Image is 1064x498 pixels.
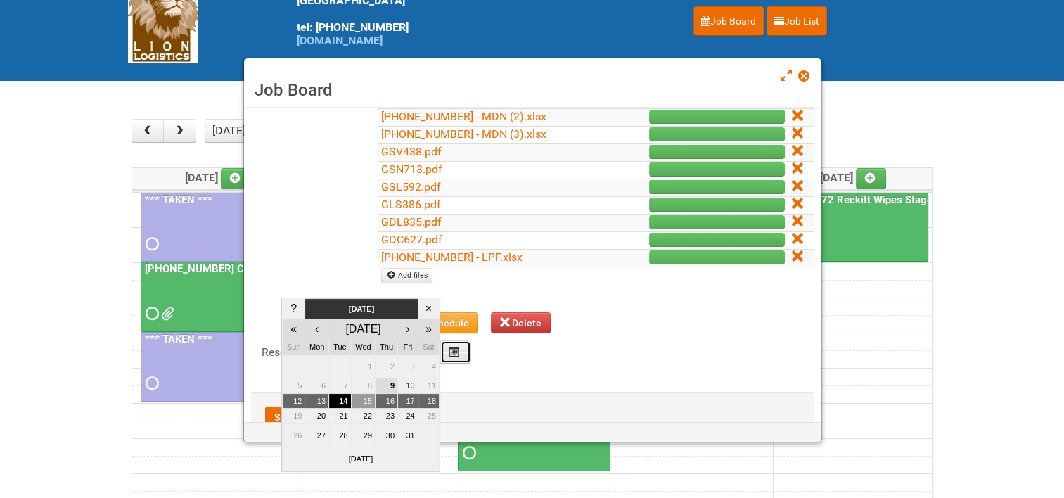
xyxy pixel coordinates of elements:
[820,171,887,184] span: [DATE]
[376,340,398,355] td: Thu
[418,409,439,424] td: 25
[185,171,252,184] span: [DATE]
[418,355,439,378] td: 4
[351,393,375,409] td: 15
[418,340,439,355] td: Sat
[146,239,155,249] span: Requested
[351,378,375,394] td: 8
[329,409,352,424] td: 21
[283,447,440,471] td: [DATE]
[331,321,396,338] div: [DATE]
[776,193,1053,206] a: 25-048772 Reckitt Wipes Stage 4 - blinding/labeling day
[397,378,418,394] td: 10
[381,250,523,264] a: [PHONE_NUMBER] - LPF.xlsx
[491,312,551,333] button: Delete
[161,309,171,319] span: Front Label KRAFT batch 2 (02.26.26) - code AZ05 use 2nd.docx Front Label KRAFT batch 2 (02.26.26...
[381,268,432,283] a: Add files
[297,34,383,47] a: [DOMAIN_NAME]
[376,409,398,424] td: 23
[329,393,352,409] td: 14
[397,393,418,409] td: 17
[381,145,442,158] a: GSV438.pdf
[351,409,375,424] td: 22
[693,6,764,36] a: Job Board
[775,193,928,262] a: 25-048772 Reckitt Wipes Stage 4 - blinding/labeling day
[329,378,352,394] td: 7
[284,321,303,338] div: «
[397,409,418,424] td: 24
[265,407,305,428] button: Save
[305,409,329,424] td: 20
[283,393,305,409] td: 12
[284,300,303,317] div: ?
[420,321,437,338] div: »
[305,393,329,409] td: 13
[420,300,437,317] div: ×
[381,233,442,246] a: GDC627.pdf
[283,423,305,447] td: 26
[376,378,398,394] td: 9
[305,423,329,447] td: 27
[283,340,305,355] td: Sun
[283,409,305,424] td: 19
[305,378,329,394] td: 6
[146,309,155,319] span: Requested
[329,423,352,447] td: 28
[418,393,439,409] td: 18
[307,321,327,338] div: ‹
[205,119,252,143] button: [DATE]
[767,6,827,36] a: Job List
[399,321,416,338] div: ›
[381,127,546,141] a: [PHONE_NUMBER] - MDN (3).xlsx
[856,168,887,189] a: Add an event
[351,423,375,447] td: 29
[255,79,811,101] h3: Job Board
[397,423,418,447] td: 31
[376,355,398,378] td: 2
[141,262,293,331] a: [PHONE_NUMBER] CTI PQB [PERSON_NAME] Real US - blinding day
[305,299,418,319] td: [DATE]
[397,355,418,378] td: 3
[381,215,442,229] a: GDL835.pdf
[221,168,252,189] a: Add an event
[381,198,441,211] a: GLS386.pdf
[381,162,442,176] a: GSN713.pdf
[142,262,470,275] a: [PHONE_NUMBER] CTI PQB [PERSON_NAME] Real US - blinding day
[283,378,305,394] td: 5
[463,448,473,458] span: Requested
[351,340,375,355] td: Wed
[305,340,329,355] td: Mon
[397,340,418,355] td: Fri
[146,378,155,388] span: Requested
[351,355,375,378] td: 1
[381,110,546,123] a: [PHONE_NUMBER] - MDN (2).xlsx
[329,340,352,355] td: Tue
[251,340,364,361] label: Reschedule For Date
[440,340,471,364] button: Calendar
[381,180,441,193] a: GSL592.pdf
[418,378,439,394] td: 11
[376,393,398,409] td: 16
[376,423,398,447] td: 30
